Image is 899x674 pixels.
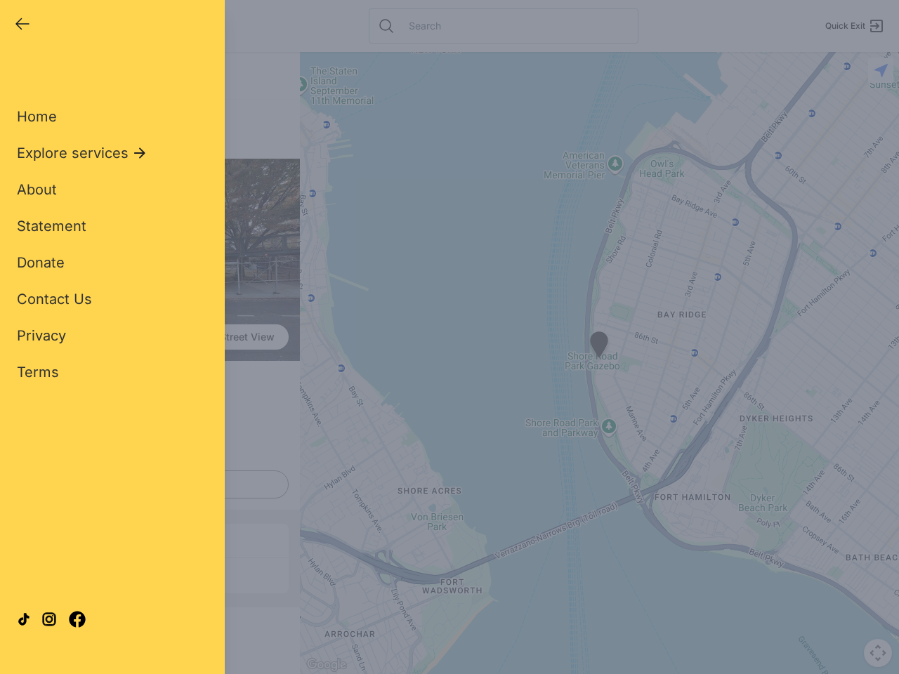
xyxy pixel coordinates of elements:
a: Terms [17,362,59,382]
span: Privacy [17,327,66,344]
span: Donate [17,254,65,271]
button: Explore services [17,143,148,163]
span: Explore services [17,143,129,163]
a: About [17,180,57,199]
a: Contact Us [17,289,92,309]
span: Home [17,108,57,125]
span: About [17,181,57,198]
a: Privacy [17,326,66,345]
span: Contact Us [17,291,92,308]
span: Terms [17,364,59,381]
a: Statement [17,216,86,236]
a: Donate [17,253,65,272]
span: Statement [17,218,86,234]
a: Home [17,107,57,126]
